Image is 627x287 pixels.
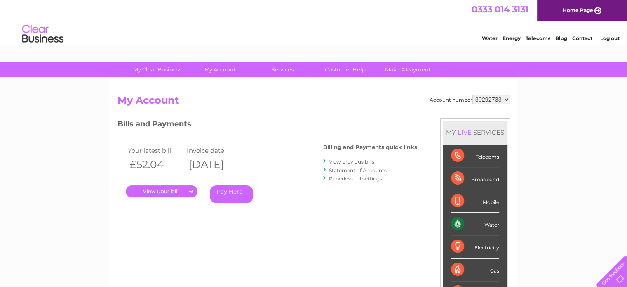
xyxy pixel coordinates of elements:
h4: Billing and Payments quick links [323,144,417,150]
a: Make A Payment [374,62,442,77]
h2: My Account [117,95,510,110]
a: Telecoms [526,35,550,41]
a: Services [249,62,317,77]
div: MY SERVICES [443,121,507,144]
a: Water [482,35,498,41]
a: . [126,185,197,197]
img: logo.png [22,21,64,47]
div: Broadband [451,167,499,190]
a: My Clear Business [123,62,191,77]
a: Log out [600,35,619,41]
a: Customer Help [311,62,379,77]
td: Invoice date [185,145,244,156]
div: Water [451,213,499,235]
a: Blog [555,35,567,41]
a: View previous bills [329,159,374,165]
div: Electricity [451,235,499,258]
div: Mobile [451,190,499,213]
h3: Bills and Payments [117,118,417,133]
div: Account number [430,95,510,104]
th: £52.04 [126,156,185,173]
th: [DATE] [185,156,244,173]
div: Clear Business is a trading name of Verastar Limited (registered in [GEOGRAPHIC_DATA] No. 3667643... [119,5,509,40]
a: 0333 014 3131 [472,4,528,14]
div: Gas [451,259,499,281]
div: LIVE [456,128,473,136]
a: Statement of Accounts [329,167,387,173]
a: My Account [186,62,254,77]
a: Paperless bill settings [329,176,382,182]
a: Contact [572,35,592,41]
a: Energy [503,35,521,41]
a: Pay Here [210,185,253,203]
td: Your latest bill [126,145,185,156]
div: Telecoms [451,145,499,167]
